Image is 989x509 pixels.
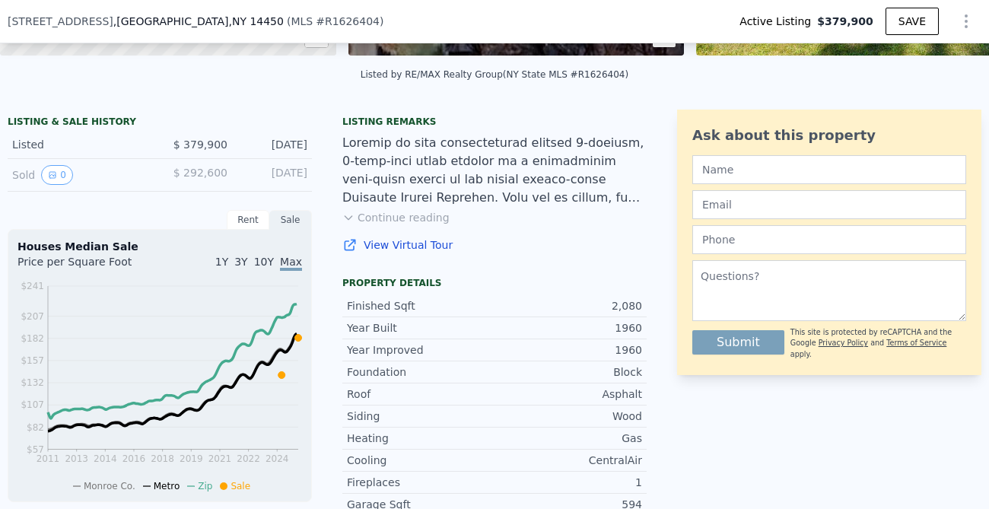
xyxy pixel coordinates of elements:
div: Asphalt [494,387,642,402]
div: Finished Sqft [347,298,494,313]
button: Show Options [951,6,981,37]
div: Listing remarks [342,116,647,128]
span: , NY 14450 [228,15,283,27]
tspan: $157 [21,355,44,366]
tspan: $241 [21,281,44,291]
a: Privacy Policy [819,339,868,347]
div: Sold [12,165,148,185]
input: Phone [692,225,966,254]
tspan: 2018 [151,453,174,464]
div: Listed [12,137,148,152]
span: Monroe Co. [84,481,135,492]
tspan: $132 [21,377,44,388]
div: This site is protected by reCAPTCHA and the Google and apply. [790,327,966,360]
div: Houses Median Sale [17,239,302,254]
span: $ 379,900 [173,138,227,151]
div: Foundation [347,364,494,380]
div: Rent [227,210,269,230]
div: Wood [494,409,642,424]
span: 10Y [254,256,274,268]
tspan: $107 [21,399,44,410]
span: Max [280,256,302,271]
tspan: 2011 [37,453,60,464]
div: LISTING & SALE HISTORY [8,116,312,131]
span: 3Y [234,256,247,268]
span: $379,900 [817,14,873,29]
button: SAVE [886,8,939,35]
div: Year Improved [347,342,494,358]
button: Submit [692,330,784,355]
div: Price per Square Foot [17,254,160,278]
div: Ask about this property [692,125,966,146]
span: $ 292,600 [173,167,227,179]
div: Year Built [347,320,494,336]
div: Block [494,364,642,380]
div: Cooling [347,453,494,468]
span: [STREET_ADDRESS] [8,14,113,29]
tspan: 2013 [65,453,88,464]
div: Siding [347,409,494,424]
button: View historical data [41,165,73,185]
span: Sale [231,481,250,492]
tspan: 2024 [266,453,289,464]
span: MLS [291,15,313,27]
div: Roof [347,387,494,402]
div: 1960 [494,320,642,336]
div: Listed by RE/MAX Realty Group (NY State MLS #R1626404) [361,69,628,80]
input: Name [692,155,966,184]
span: 1Y [215,256,228,268]
tspan: 2019 [180,453,203,464]
span: Zip [198,481,212,492]
div: Heating [347,431,494,446]
span: , [GEOGRAPHIC_DATA] [113,14,284,29]
div: Sale [269,210,312,230]
div: CentralAir [494,453,642,468]
div: Property details [342,277,647,289]
tspan: $82 [27,422,44,433]
a: View Virtual Tour [342,237,647,253]
div: [DATE] [240,137,307,152]
a: Terms of Service [886,339,946,347]
div: Gas [494,431,642,446]
div: Fireplaces [347,475,494,490]
span: Active Listing [739,14,817,29]
tspan: 2022 [237,453,260,464]
span: Metro [154,481,180,492]
tspan: 2014 [94,453,117,464]
input: Email [692,190,966,219]
div: 1 [494,475,642,490]
div: 1960 [494,342,642,358]
div: Loremip do sita consecteturad elitsed 9-doeiusm, 0-temp-inci utlab etdolor ma a enimadminim veni-... [342,134,647,207]
tspan: $207 [21,311,44,322]
tspan: $182 [21,333,44,344]
tspan: 2021 [208,453,232,464]
tspan: $57 [27,444,44,455]
div: 2,080 [494,298,642,313]
div: [DATE] [240,165,307,185]
span: # R1626404 [316,15,380,27]
tspan: 2016 [122,453,146,464]
div: ( ) [287,14,384,29]
button: Continue reading [342,210,450,225]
